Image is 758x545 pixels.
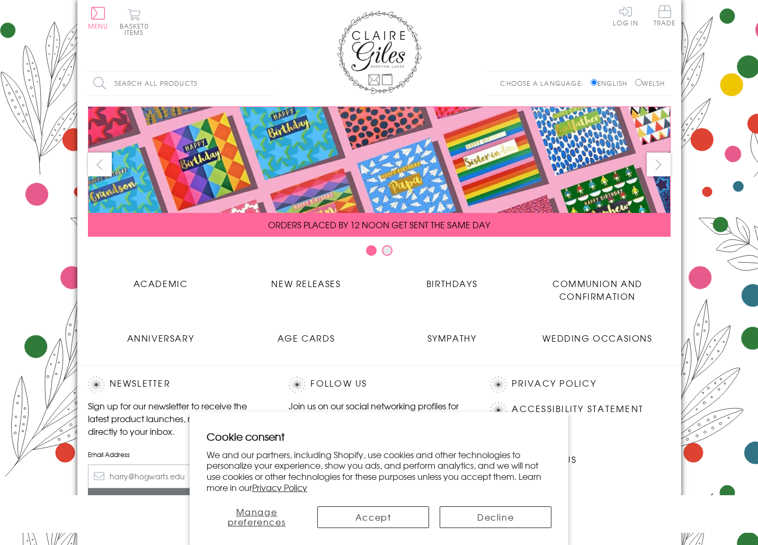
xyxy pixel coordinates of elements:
a: Anniversary [88,324,234,344]
a: New Releases [234,269,379,290]
button: Carousel Page 1 (Current Slide) [366,245,377,256]
input: Subscribe [88,488,268,512]
p: We and our partners, including Shopify, use cookies and other technologies to personalize your ex... [207,449,552,493]
span: Menu [88,21,109,31]
button: Basket0 items [120,8,149,35]
input: Search all products [88,72,273,95]
span: Anniversary [127,332,194,344]
div: Carousel Pagination [88,245,671,261]
span: Sympathy [427,332,477,344]
span: 0 items [124,21,149,37]
span: Age Cards [278,332,335,344]
input: Search [263,72,273,95]
a: Privacy Policy [252,481,307,494]
a: Birthdays [379,269,525,290]
input: harry@hogwarts.edu [88,464,268,488]
p: Sign up for our newsletter to receive the latest product launches, news and offers directly to yo... [88,399,268,437]
a: Sympathy [379,324,525,344]
button: Accept [317,506,429,528]
span: New Releases [271,277,341,290]
a: Accessibility Statement [512,402,644,416]
button: Decline [440,506,551,528]
button: prev [88,153,112,176]
button: Menu [88,7,109,29]
h2: Cookie consent [207,429,552,444]
h2: Follow Us [289,377,469,392]
p: Choose a language: [500,78,588,88]
a: Communion and Confirmation [525,269,671,302]
span: Academic [133,277,188,290]
a: Trade [654,5,676,28]
input: Welsh [635,79,642,86]
span: Trade [654,5,676,26]
a: Wedding Occasions [525,324,671,344]
button: Manage preferences [207,506,307,528]
span: Manage preferences [228,505,286,528]
p: Join us on our social networking profiles for up to the minute news and product releases the mome... [289,399,469,437]
span: Communion and Confirmation [552,277,643,302]
a: Privacy Policy [512,377,596,391]
label: English [591,78,632,88]
input: English [591,79,598,86]
span: Wedding Occasions [542,332,652,344]
button: Carousel Page 2 [382,245,393,256]
h2: Newsletter [88,377,268,392]
a: Academic [88,269,234,290]
a: Log In [613,5,638,26]
a: Age Cards [234,324,379,344]
label: Welsh [635,78,665,88]
img: Claire Giles Greetings Cards [337,11,422,94]
label: Email Address [88,450,268,459]
span: Birthdays [426,277,477,290]
span: ORDERS PLACED BY 12 NOON GET SENT THE SAME DAY [268,218,490,231]
button: next [647,153,671,176]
